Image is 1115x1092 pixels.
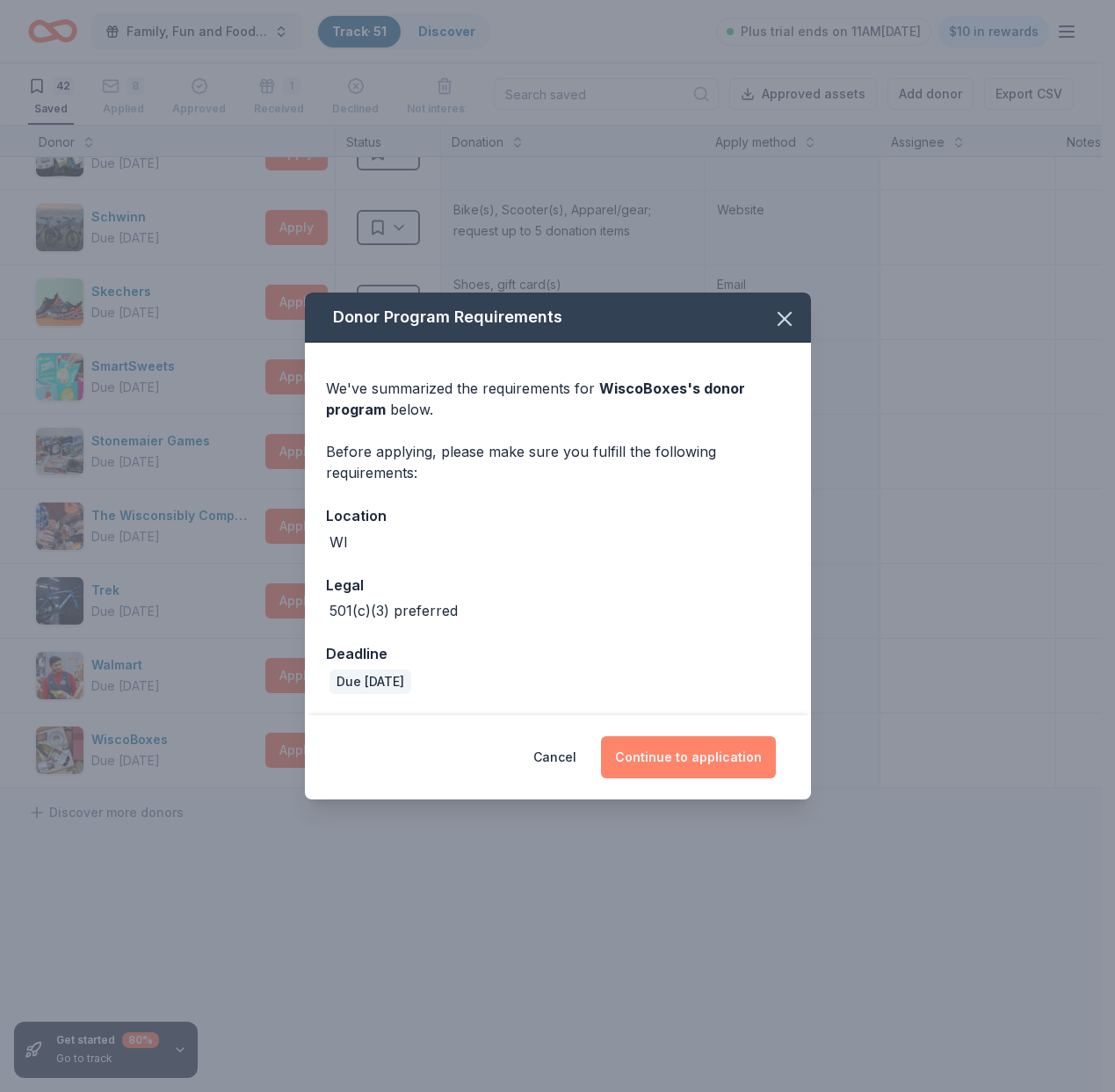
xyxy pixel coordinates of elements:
[326,378,790,420] div: We've summarized the requirements for below.
[329,532,348,553] div: WI
[329,600,458,621] div: 501(c)(3) preferred
[326,441,790,483] div: Before applying, please make sure you fulfill the following requirements:
[326,574,790,597] div: Legal
[305,293,811,343] div: Donor Program Requirements
[329,669,411,694] div: Due [DATE]
[601,736,776,778] button: Continue to application
[533,736,576,778] button: Cancel
[326,504,790,527] div: Location
[326,642,790,665] div: Deadline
